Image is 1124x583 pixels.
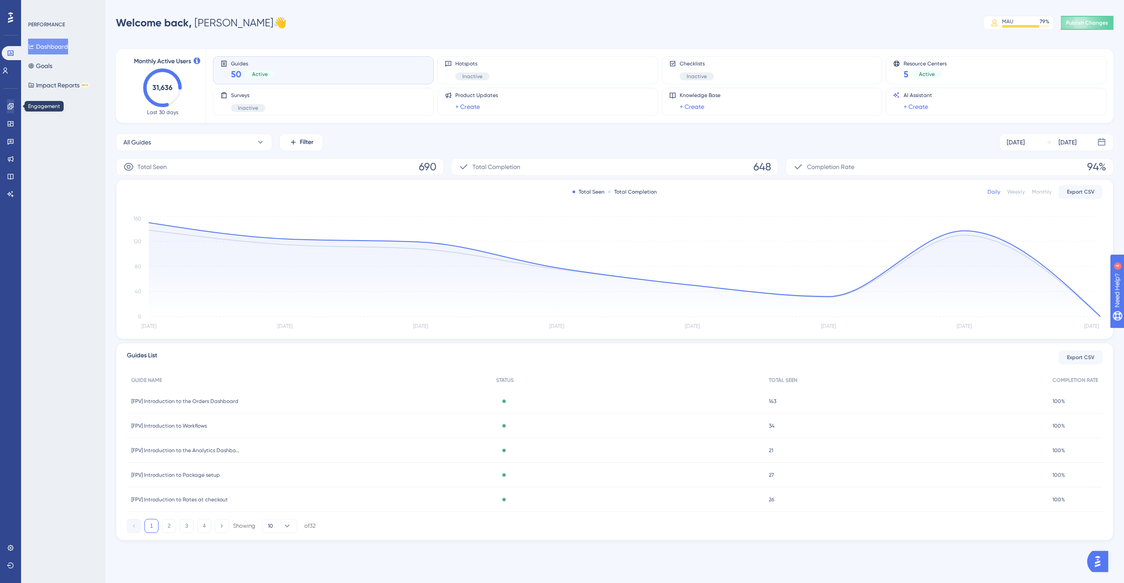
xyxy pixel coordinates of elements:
tspan: 80 [135,263,141,270]
tspan: [DATE] [141,323,156,329]
tspan: 160 [133,216,141,222]
span: 100% [1052,471,1065,479]
span: 50 [231,68,241,80]
span: 10 [268,522,273,529]
span: Active [919,71,935,78]
span: 34 [769,422,775,429]
span: 100% [1052,447,1065,454]
iframe: UserGuiding AI Assistant Launcher [1087,548,1113,575]
span: 94% [1087,160,1106,174]
button: All Guides [116,133,272,151]
span: 100% [1052,496,1065,503]
span: Completion Rate [807,162,854,172]
span: [FPV] Introduction to Package setup [131,471,220,479]
tspan: [DATE] [413,323,428,329]
div: MAU [1002,18,1013,25]
span: All Guides [123,137,151,148]
span: Export CSV [1067,354,1095,361]
tspan: 0 [138,313,141,320]
span: STATUS [496,377,514,384]
button: Export CSV [1059,185,1102,199]
span: Inactive [238,104,258,112]
button: 4 [197,519,211,533]
span: 100% [1052,398,1065,405]
div: [DATE] [1059,137,1077,148]
button: Filter [279,133,323,151]
span: 26 [769,496,774,503]
button: 3 [180,519,194,533]
span: [FPV] Introduction to the Orders Dashboard [131,398,238,405]
div: 4 [61,4,64,11]
button: Impact ReportsBETA [28,77,89,93]
tspan: [DATE] [957,323,972,329]
span: 100% [1052,422,1065,429]
span: 648 [753,160,771,174]
div: Total Completion [608,188,657,195]
button: Dashboard [28,39,68,54]
span: [FPV] Introduction to Workflows [131,422,207,429]
tspan: [DATE] [685,323,700,329]
span: Active [252,71,268,78]
div: Monthly [1032,188,1052,195]
tspan: 120 [133,238,141,245]
span: GUIDE NAME [131,377,162,384]
span: Inactive [462,73,483,80]
a: + Create [680,101,704,112]
button: 10 [262,519,297,533]
tspan: [DATE] [1084,323,1099,329]
span: Inactive [687,73,707,80]
a: + Create [904,101,928,112]
span: [FPV] Introduction to Rates at checkout [131,496,228,503]
div: BETA [81,83,89,87]
tspan: [DATE] [821,323,836,329]
span: Need Help? [21,2,55,13]
div: [PERSON_NAME] 👋 [116,16,287,30]
span: 5 [904,68,908,80]
div: Weekly [1007,188,1025,195]
a: + Create [455,101,480,112]
span: Surveys [231,92,265,99]
span: Welcome back, [116,16,192,29]
span: COMPLETION RATE [1052,377,1098,384]
button: Publish Changes [1061,16,1113,30]
span: TOTAL SEEN [769,377,797,384]
div: of 32 [304,522,316,530]
div: 79 % [1040,18,1049,25]
span: Checklists [680,60,714,67]
span: 27 [769,471,774,479]
span: Export CSV [1067,188,1095,195]
tspan: [DATE] [549,323,564,329]
span: 21 [769,447,773,454]
div: [DATE] [1007,137,1025,148]
span: Knowledge Base [680,92,721,99]
span: 143 [769,398,776,405]
button: 2 [162,519,176,533]
button: Goals [28,58,52,74]
tspan: [DATE] [277,323,292,329]
span: 690 [419,160,436,174]
tspan: 40 [135,288,141,295]
span: [FPV] Introduction to the Analytics Dashboard [131,447,241,454]
div: PERFORMANCE [28,21,65,28]
div: Showing [233,522,255,530]
text: 31,636 [152,83,173,92]
button: 1 [144,519,159,533]
span: AI Assistant [904,92,932,99]
button: Export CSV [1059,350,1102,364]
span: Publish Changes [1066,19,1108,26]
span: Last 30 days [147,109,178,116]
span: Monthly Active Users [134,56,191,67]
div: Total Seen [573,188,605,195]
span: Total Seen [137,162,167,172]
span: Total Completion [472,162,520,172]
span: Guides List [127,350,157,364]
span: Guides [231,60,275,66]
span: Hotspots [455,60,490,67]
div: Daily [987,188,1000,195]
span: Filter [300,137,313,148]
span: Product Updates [455,92,498,99]
span: Resource Centers [904,60,947,66]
